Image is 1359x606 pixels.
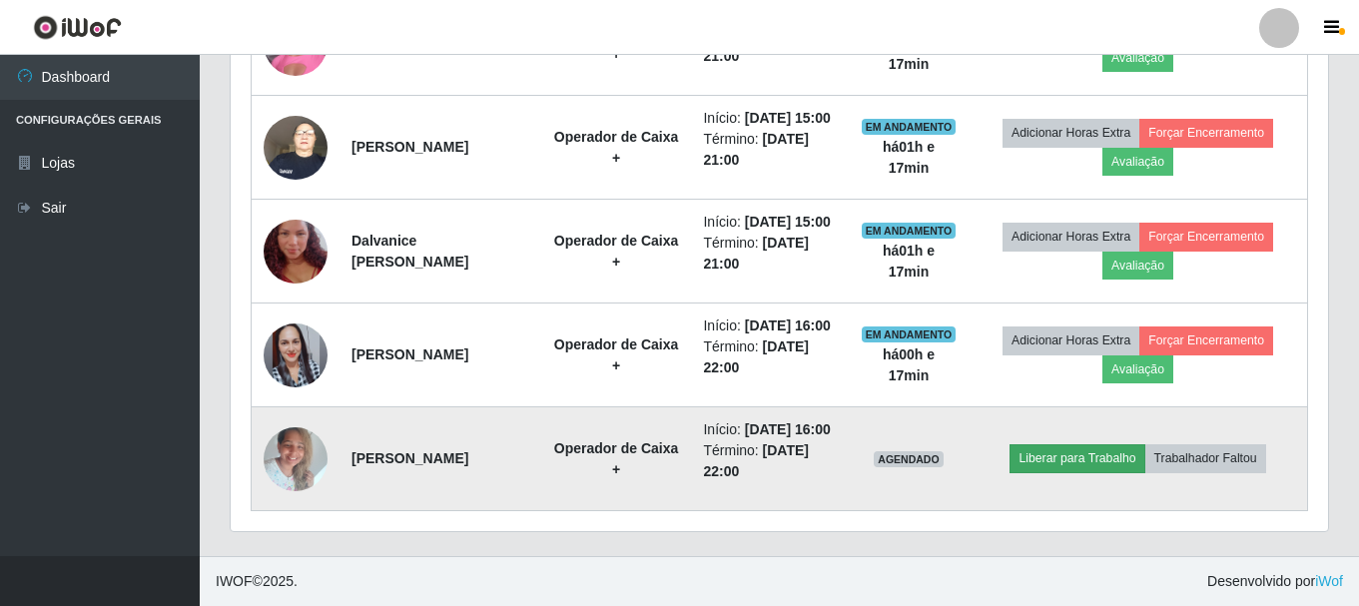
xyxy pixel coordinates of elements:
[264,195,328,308] img: 1742861123307.jpeg
[745,214,831,230] time: [DATE] 15:00
[216,573,253,589] span: IWOF
[862,326,957,342] span: EM ANDAMENTO
[351,139,468,155] strong: [PERSON_NAME]
[862,223,957,239] span: EM ANDAMENTO
[1010,444,1144,472] button: Liberar para Trabalho
[1003,223,1139,251] button: Adicionar Horas Extra
[1139,326,1273,354] button: Forçar Encerramento
[554,440,679,477] strong: Operador de Caixa +
[703,336,836,378] li: Término:
[745,317,831,333] time: [DATE] 16:00
[33,15,122,40] img: CoreUI Logo
[862,119,957,135] span: EM ANDAMENTO
[874,451,944,467] span: AGENDADO
[554,129,679,166] strong: Operador de Caixa +
[1315,573,1343,589] a: iWof
[216,571,298,592] span: © 2025 .
[703,108,836,129] li: Início:
[1207,571,1343,592] span: Desenvolvido por
[883,346,935,383] strong: há 00 h e 17 min
[554,25,679,62] strong: Operador de Caixa +
[351,233,468,270] strong: Dalvanice [PERSON_NAME]
[554,233,679,270] strong: Operador de Caixa +
[703,440,836,482] li: Término:
[1102,252,1173,280] button: Avaliação
[745,421,831,437] time: [DATE] 16:00
[703,129,836,171] li: Término:
[264,299,328,412] img: 1689874098010.jpeg
[703,419,836,440] li: Início:
[883,139,935,176] strong: há 01 h e 17 min
[1102,355,1173,383] button: Avaliação
[1102,44,1173,72] button: Avaliação
[883,243,935,280] strong: há 01 h e 17 min
[1139,119,1273,147] button: Forçar Encerramento
[1003,119,1139,147] button: Adicionar Horas Extra
[703,233,836,275] li: Término:
[1003,326,1139,354] button: Adicionar Horas Extra
[264,416,328,501] img: 1740601468403.jpeg
[703,212,836,233] li: Início:
[264,105,328,190] img: 1723623614898.jpeg
[351,346,468,362] strong: [PERSON_NAME]
[351,450,468,466] strong: [PERSON_NAME]
[745,110,831,126] time: [DATE] 15:00
[1145,444,1266,472] button: Trabalhador Faltou
[1102,148,1173,176] button: Avaliação
[554,336,679,373] strong: Operador de Caixa +
[703,315,836,336] li: Início:
[1139,223,1273,251] button: Forçar Encerramento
